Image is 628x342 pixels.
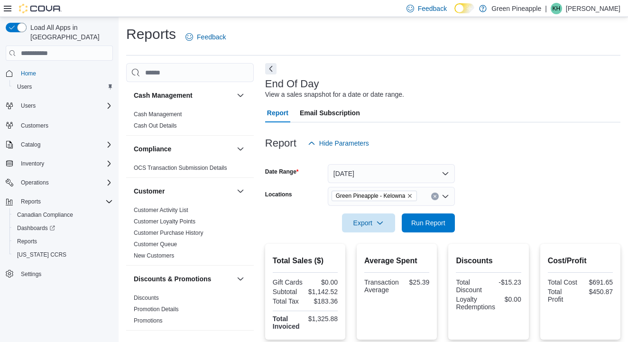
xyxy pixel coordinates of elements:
[21,70,36,77] span: Home
[566,3,620,14] p: [PERSON_NAME]
[235,273,246,285] button: Discounts & Promotions
[13,209,77,221] a: Canadian Compliance
[17,268,113,280] span: Settings
[134,306,179,313] a: Promotion Details
[582,288,613,296] div: $450.87
[332,191,417,201] span: Green Pineapple - Kelowna
[134,91,193,100] h3: Cash Management
[265,191,292,198] label: Locations
[134,144,233,154] button: Compliance
[126,292,254,330] div: Discounts & Promotions
[126,204,254,265] div: Customer
[328,164,455,183] button: [DATE]
[17,100,39,111] button: Users
[13,249,113,260] span: Washington CCRS
[134,91,233,100] button: Cash Management
[13,222,59,234] a: Dashboards
[307,278,338,286] div: $0.00
[197,32,226,42] span: Feedback
[13,249,70,260] a: [US_STATE] CCRS
[402,213,455,232] button: Run Report
[126,162,254,177] div: Compliance
[17,177,113,188] span: Operations
[364,255,429,267] h2: Average Spent
[134,317,163,324] a: Promotions
[454,13,455,14] span: Dark Mode
[134,122,177,129] a: Cash Out Details
[17,251,66,259] span: [US_STATE] CCRS
[235,143,246,155] button: Compliance
[17,68,40,79] a: Home
[403,278,430,286] div: $25.39
[454,3,474,13] input: Dark Mode
[548,278,579,286] div: Total Cost
[21,198,41,205] span: Reports
[17,120,52,131] a: Customers
[13,236,113,247] span: Reports
[265,168,299,176] label: Date Range
[134,186,165,196] h3: Customer
[126,109,254,135] div: Cash Management
[273,255,338,267] h2: Total Sales ($)
[456,296,495,311] div: Loyalty Redemptions
[17,139,113,150] span: Catalog
[342,213,395,232] button: Export
[134,230,203,236] a: Customer Purchase History
[267,103,288,122] span: Report
[17,211,73,219] span: Canadian Compliance
[235,185,246,197] button: Customer
[2,176,117,189] button: Operations
[9,235,117,248] button: Reports
[307,297,338,305] div: $183.36
[265,90,404,100] div: View a sales snapshot for a date or date range.
[2,195,117,208] button: Reports
[134,241,177,248] a: Customer Queue
[2,66,117,80] button: Home
[17,177,53,188] button: Operations
[134,165,227,171] a: OCS Transaction Submission Details
[13,81,36,92] a: Users
[134,274,233,284] button: Discounts & Promotions
[553,3,561,14] span: KH
[134,186,233,196] button: Customer
[13,222,113,234] span: Dashboards
[273,288,304,296] div: Subtotal
[319,139,369,148] span: Hide Parameters
[21,122,48,129] span: Customers
[307,315,338,323] div: $1,325.88
[17,119,113,131] span: Customers
[21,270,41,278] span: Settings
[2,138,117,151] button: Catalog
[27,23,113,42] span: Load All Apps in [GEOGRAPHIC_DATA]
[17,158,48,169] button: Inventory
[13,81,113,92] span: Users
[456,278,487,294] div: Total Discount
[21,160,44,167] span: Inventory
[126,25,176,44] h1: Reports
[134,111,182,118] a: Cash Management
[17,83,32,91] span: Users
[431,193,439,200] button: Clear input
[17,196,113,207] span: Reports
[265,138,296,149] h3: Report
[21,179,49,186] span: Operations
[21,102,36,110] span: Users
[265,78,319,90] h3: End Of Day
[304,134,373,153] button: Hide Parameters
[499,296,521,303] div: $0.00
[442,193,449,200] button: Open list of options
[17,158,113,169] span: Inventory
[9,248,117,261] button: [US_STATE] CCRS
[17,224,55,232] span: Dashboards
[490,278,521,286] div: -$15.23
[2,157,117,170] button: Inventory
[364,278,399,294] div: Transaction Average
[348,213,389,232] span: Export
[17,268,45,280] a: Settings
[182,28,230,46] a: Feedback
[134,274,211,284] h3: Discounts & Promotions
[235,90,246,101] button: Cash Management
[134,144,171,154] h3: Compliance
[300,103,360,122] span: Email Subscription
[456,255,521,267] h2: Discounts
